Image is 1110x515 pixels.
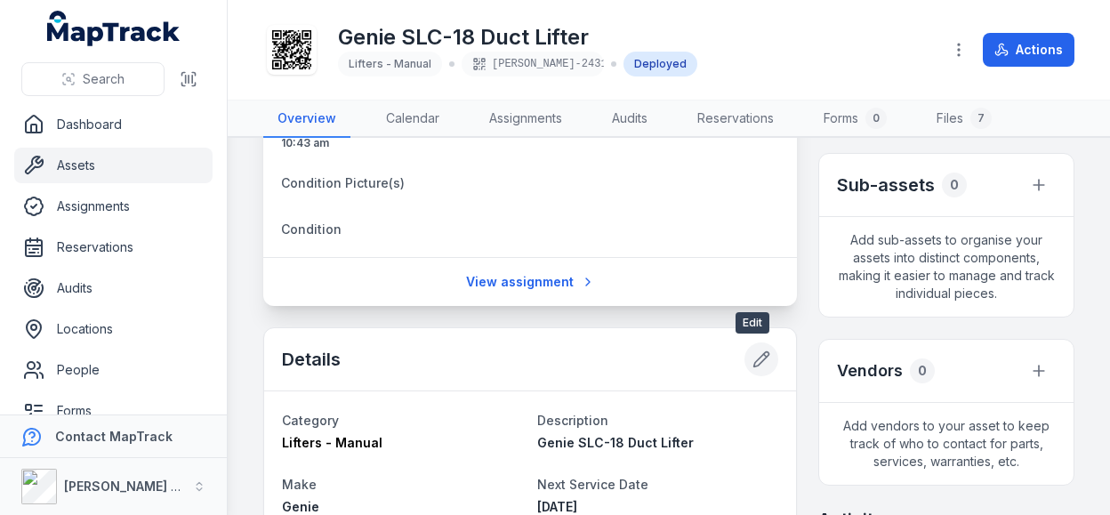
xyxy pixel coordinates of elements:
div: 7 [970,108,992,129]
a: Forms [14,393,213,429]
h3: Vendors [837,358,903,383]
time: 11/21/2025, 12:00:00 AM [537,499,577,514]
span: Genie [282,499,319,514]
h2: Details [282,347,341,372]
span: Description [537,413,608,428]
div: 0 [865,108,887,129]
a: Assignments [14,189,213,224]
a: Calendar [372,101,454,138]
a: Forms0 [809,101,901,138]
a: Dashboard [14,107,213,142]
span: Condition Picture(s) [281,175,405,190]
strong: [PERSON_NAME] Air [64,479,188,494]
div: Deployed [623,52,697,76]
span: Next Service Date [537,477,648,492]
span: 10:43 am [281,136,523,150]
a: Audits [598,101,662,138]
span: Lifters - Manual [282,435,382,450]
span: Lifters - Manual [349,57,431,70]
button: Search [21,62,165,96]
div: 0 [910,358,935,383]
span: Search [83,70,125,88]
span: Add sub-assets to organise your assets into distinct components, making it easier to manage and t... [819,217,1074,317]
a: View assignment [454,265,607,299]
span: Edit [736,312,769,334]
span: Category [282,413,339,428]
strong: Contact MapTrack [55,429,173,444]
div: 0 [942,173,967,197]
a: People [14,352,213,388]
span: Make [282,477,317,492]
a: Files7 [922,101,1006,138]
span: Genie SLC-18 Duct Lifter [537,435,694,450]
a: Assignments [475,101,576,138]
span: Add vendors to your asset to keep track of who to contact for parts, services, warranties, etc. [819,403,1074,485]
h1: Genie SLC-18 Duct Lifter [338,23,697,52]
div: [PERSON_NAME]-2431 [462,52,604,76]
a: Locations [14,311,213,347]
span: [DATE] [537,499,577,514]
a: Assets [14,148,213,183]
a: Overview [263,101,350,138]
a: MapTrack [47,11,181,46]
span: Condition [281,221,342,237]
a: Reservations [683,101,788,138]
a: Audits [14,270,213,306]
a: Reservations [14,229,213,265]
h2: Sub-assets [837,173,935,197]
button: Actions [983,33,1074,67]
